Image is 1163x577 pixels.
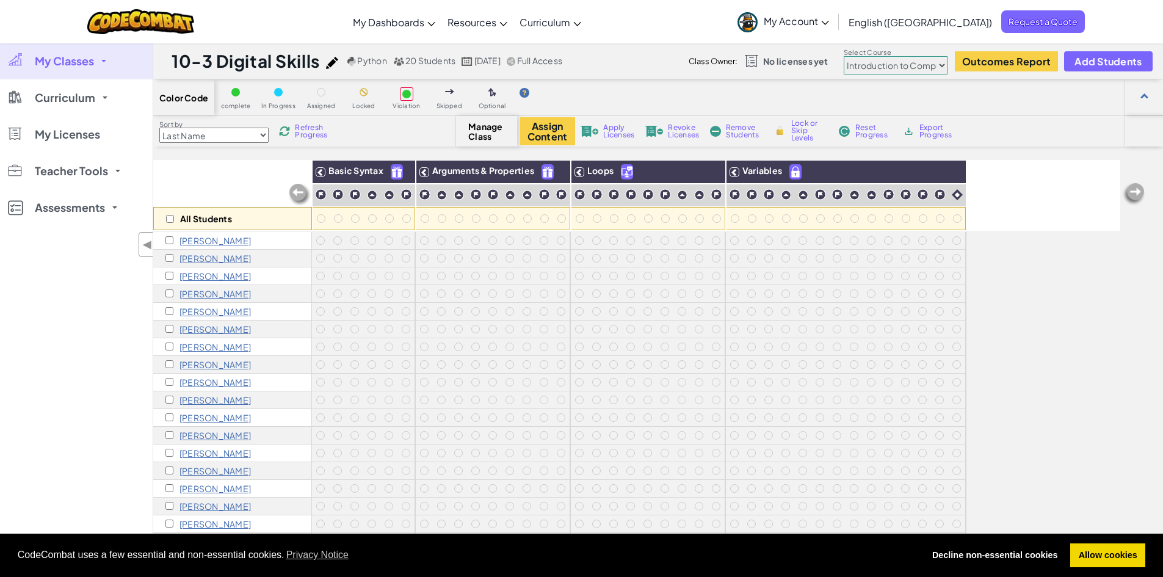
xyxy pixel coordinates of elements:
[179,307,251,316] p: James Luke
[608,189,620,200] img: IconChallengeLevel.svg
[441,5,513,38] a: Resources
[437,190,447,200] img: IconPracticeLevel.svg
[520,16,570,29] span: Curriculum
[179,484,251,493] p: Cillian MULDOON
[332,189,344,200] img: IconChallengeLevel.svg
[179,448,251,458] p: Odhran Morrell
[479,103,506,109] span: Optional
[307,103,336,109] span: Assigned
[179,289,251,299] p: Callum Luke
[934,189,946,200] img: IconChallengeLevel.svg
[1074,56,1142,67] span: Add Students
[142,236,153,253] span: ◀
[87,9,194,34] img: CodeCombat logo
[742,165,782,176] span: Variables
[349,189,361,200] img: IconChallengeLevel.svg
[261,103,295,109] span: In Progress
[591,189,603,200] img: IconChallengeLevel.svg
[393,57,404,66] img: MultipleUsers.png
[179,236,251,245] p: Odhran Headley
[437,103,462,109] span: Skipped
[642,189,654,200] img: IconChallengeLevel.svg
[445,89,454,94] img: IconSkippedLevel.svg
[522,190,532,200] img: IconPracticeLevel.svg
[35,129,100,140] span: My Licenses
[542,165,553,179] img: IconFreeLevelv2.svg
[474,55,501,66] span: [DATE]
[462,57,473,66] img: calendar.svg
[35,165,108,176] span: Teacher Tools
[179,430,251,440] p: Logan Moore
[659,189,671,200] img: IconChallengeLevel.svg
[517,55,563,66] span: Full Access
[179,501,251,511] p: Oisin O'HARE
[625,189,637,200] img: IconChallengeLevel.svg
[917,189,929,200] img: IconChallengeLevel.svg
[35,92,95,103] span: Curriculum
[798,190,808,200] img: IconPracticeLevel.svg
[763,189,775,200] img: IconChallengeLevel.svg
[367,190,377,200] img: IconPracticeLevel.svg
[159,93,208,103] span: Color Code
[791,120,827,142] span: Lock or Skip Levels
[353,16,424,29] span: My Dashboards
[1064,51,1152,71] button: Add Students
[746,189,758,200] img: IconChallengeLevel.svg
[919,124,957,139] span: Export Progress
[731,2,835,41] a: My Account
[179,253,251,263] p: Noah Keenan
[621,165,632,179] img: IconUnlockWithCall.svg
[179,360,251,369] p: Eoghan McGivern
[903,126,915,137] img: IconArchive.svg
[419,189,430,200] img: IconChallengeLevel.svg
[842,5,998,38] a: English ([GEOGRAPHIC_DATA])
[179,342,251,352] p: Conor McCartney
[689,53,737,70] div: Class Owner:
[855,124,892,139] span: Reset Progress
[391,165,402,179] img: IconFreeLevelv2.svg
[1001,10,1085,33] a: Request a Quote
[507,57,515,66] img: IconShare_Gray.svg
[179,466,251,476] p: Conan Moss McMullan
[288,183,312,207] img: Arrow_Left_Inactive.png
[838,126,850,137] img: IconReset.svg
[347,5,441,38] a: My Dashboards
[347,57,357,66] img: python.png
[221,103,251,109] span: complete
[694,190,705,200] img: IconPracticeLevel.svg
[668,124,699,139] span: Revoke Licenses
[513,5,587,38] a: Curriculum
[35,202,105,213] span: Assessments
[520,88,529,98] img: IconHint.svg
[790,165,801,179] img: IconPaidLevel.svg
[737,12,758,32] img: avatar
[328,165,383,176] span: Basic Syntax
[432,165,534,176] span: Arguments & Properties
[470,189,482,200] img: IconChallengeLevel.svg
[487,189,499,200] img: IconChallengeLevel.svg
[952,189,963,200] img: IconIntro.svg
[279,126,290,137] img: IconReload.svg
[352,103,375,109] span: Locked
[774,125,786,136] img: IconLock.svg
[1070,543,1145,568] a: allow cookies
[538,189,550,200] img: IconChallengeLevel.svg
[849,190,860,200] img: IconPracticeLevel.svg
[574,189,585,200] img: IconChallengeLevel.svg
[393,103,420,109] span: Violation
[677,190,687,200] img: IconPracticeLevel.svg
[763,56,828,66] span: No licenses yet
[357,55,386,66] span: Python
[603,124,634,139] span: Apply Licenses
[844,48,947,57] label: Select Course
[284,546,351,564] a: learn more about cookies
[179,324,251,334] p: Jude McCann
[520,117,575,145] button: Assign Content
[35,56,94,67] span: My Classes
[581,126,599,137] img: IconLicenseApply.svg
[711,189,722,200] img: IconChallengeLevel.svg
[400,189,412,200] img: IconChallengeLevel.svg
[172,49,320,73] h1: 10-3 Digital Skills
[781,190,791,200] img: IconPracticeLevel.svg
